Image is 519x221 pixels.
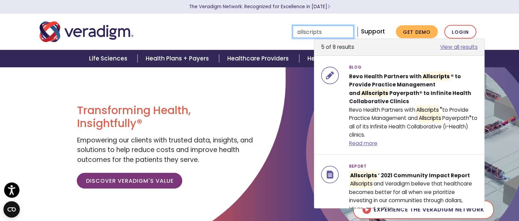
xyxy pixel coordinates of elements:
[77,173,182,189] a: Discover Veradigm's Value
[361,27,385,36] a: Support
[81,50,138,67] a: Life Sciences
[349,171,378,180] mark: Allscripts
[349,179,374,188] mark: Allscripts
[77,104,254,130] h1: Transforming Health, Insightfully®
[349,171,470,180] strong: ’ 2021 Community Impact Report
[440,106,442,111] sup: ®
[349,162,366,171] span: Report
[299,50,369,67] a: Health IT Vendors
[396,25,438,39] a: Get Demo
[189,3,330,10] a: The Veradigm Network: Recognized for Excellence in [DATE]Learn More
[219,50,299,67] a: Healthcare Providers
[314,39,485,56] li: 5 of 8 results
[344,63,483,148] div: Revo Health Partners with to Provide Practice Management and Payerpath to all of its Infinite Hea...
[292,25,354,38] input: Search
[138,50,219,67] a: Health Plans + Payers
[360,88,389,98] mark: Allscripts
[444,25,476,39] a: Login
[422,72,451,81] mark: Allscripts
[40,20,133,43] img: Veradigm logo
[321,63,338,88] img: icon-search-insights-blog-posts.svg
[327,3,330,10] span: Learn More
[349,63,361,72] span: Blog
[388,172,511,213] iframe: Drift Chat Widget
[469,114,472,120] sup: ®
[418,113,442,123] mark: Allscripts
[415,105,440,114] mark: Allscripts
[440,43,477,51] a: View all results
[349,140,377,147] a: Read more
[77,136,253,164] span: Empowering our clients with trusted data, insights, and solutions to help reduce costs and improv...
[3,201,20,218] button: Open CMP widget
[321,162,338,187] img: icon-search-insights-reports.svg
